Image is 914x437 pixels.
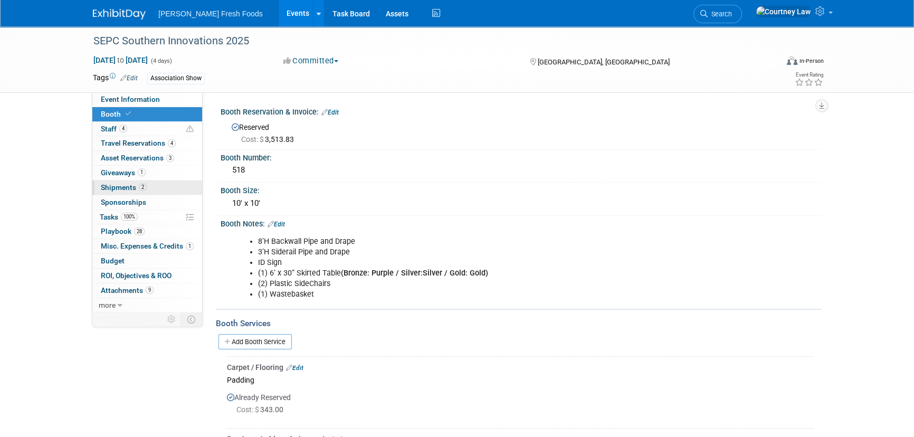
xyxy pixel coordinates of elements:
img: ExhibitDay [93,9,146,20]
div: Padding [227,373,813,387]
span: Booth [101,110,133,118]
div: Booth Services [216,318,821,329]
div: Association Show [147,73,205,84]
span: Playbook [101,227,145,235]
span: Travel Reservations [101,139,176,147]
div: Event Format [715,55,824,71]
span: Staff [101,125,127,133]
span: 4 [168,139,176,147]
span: 100% [121,213,138,221]
span: 3,513.83 [241,135,298,144]
img: Format-Inperson.png [787,56,797,65]
span: (4 days) [150,58,172,64]
span: ROI, Objectives & ROO [101,271,172,280]
a: ROI, Objectives & ROO [92,269,202,283]
span: 1 [138,168,146,176]
span: [PERSON_NAME] Fresh Foods [158,9,263,18]
span: 28 [134,227,145,235]
img: Courtney Law [756,6,811,17]
div: SEPC Southern Innovations 2025 [90,32,761,51]
span: Asset Reservations [101,154,174,162]
span: 3 [166,154,174,162]
a: Event Information [92,92,202,107]
li: (1) 6’ x 30” Skirted Table [258,268,699,279]
a: Edit [321,109,339,116]
div: Booth Number: [221,150,821,163]
span: 343.00 [236,405,288,414]
li: (2) Plastic SideChairs [258,279,699,289]
a: Budget [92,254,202,268]
div: Carpet / Flooring [227,362,813,373]
li: (1) Wastebasket [258,289,699,300]
div: Booth Notes: [221,216,821,230]
div: Booth Reservation & Invoice: [221,104,821,118]
span: [DATE] [DATE] [93,55,148,65]
span: Cost: $ [241,135,265,144]
i: Booth reservation complete [126,111,131,117]
div: In-Person [799,57,824,65]
span: Sponsorships [101,198,146,206]
a: Travel Reservations4 [92,136,202,150]
td: Toggle Event Tabs [181,312,203,326]
span: Tasks [100,213,138,221]
a: Staff4 [92,122,202,136]
span: more [99,301,116,309]
span: Cost: $ [236,405,260,414]
span: Search [708,10,732,18]
span: [GEOGRAPHIC_DATA], [GEOGRAPHIC_DATA] [537,58,669,66]
a: more [92,298,202,312]
div: Reserved [229,119,813,145]
span: Event Information [101,95,160,103]
span: Budget [101,256,125,265]
li: ID Sign [258,258,699,268]
span: Shipments [101,183,147,192]
span: Misc. Expenses & Credits [101,242,194,250]
a: Giveaways1 [92,166,202,180]
a: Playbook28 [92,224,202,239]
button: Committed [280,55,342,66]
span: Potential Scheduling Conflict -- at least one attendee is tagged in another overlapping event. [186,125,194,134]
b: (Bronze: Purple / Silver:Silver / Gold: Gold) [341,269,488,278]
span: to [116,56,126,64]
div: 518 [229,162,813,178]
a: Edit [268,221,285,228]
span: 2 [139,183,147,191]
a: Add Booth Service [218,334,292,349]
li: 8’H Backwall Pipe and Drape [258,236,699,247]
span: 1 [186,242,194,250]
a: Attachments9 [92,283,202,298]
div: Already Reserved [227,387,813,424]
span: Giveaways [101,168,146,177]
a: Search [693,5,742,23]
a: Booth [92,107,202,121]
li: 3’H Siderail Pipe and Drape [258,247,699,258]
span: 9 [146,286,154,294]
div: Booth Size: [221,183,821,196]
a: Misc. Expenses & Credits1 [92,239,202,253]
a: Shipments2 [92,180,202,195]
span: 4 [119,125,127,132]
div: 10' x 10' [229,195,813,212]
a: Edit [120,74,138,82]
td: Tags [93,72,138,84]
a: Asset Reservations3 [92,151,202,165]
a: Edit [286,364,303,372]
span: Attachments [101,286,154,294]
a: Tasks100% [92,210,202,224]
a: Sponsorships [92,195,202,210]
td: Personalize Event Tab Strip [163,312,181,326]
div: Event Rating [795,72,823,78]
